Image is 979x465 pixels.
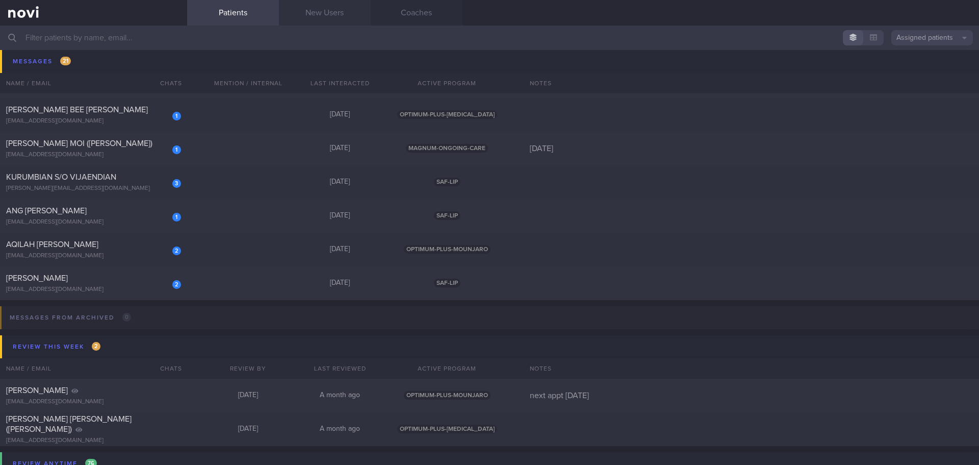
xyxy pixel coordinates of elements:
[397,425,497,433] span: OPTIMUM-PLUS-[MEDICAL_DATA]
[6,286,181,293] div: [EMAIL_ADDRESS][DOMAIN_NAME]
[294,425,386,434] div: A month ago
[404,391,491,400] span: OPTIMUM-PLUS-MOUNJARO
[172,247,181,255] div: 2
[6,72,65,80] span: LIM SIEW HOON
[6,84,181,91] div: [EMAIL_ADDRESS][DOMAIN_NAME]
[524,358,979,379] div: Notes
[524,76,979,86] div: [DATE]
[172,280,181,289] div: 2
[294,178,386,187] div: [DATE]
[294,391,386,400] div: A month ago
[406,144,488,153] span: MAGNUM-ONGOING-CARE
[6,218,181,226] div: [EMAIL_ADDRESS][DOMAIN_NAME]
[6,398,181,406] div: [EMAIL_ADDRESS][DOMAIN_NAME]
[172,78,181,87] div: 2
[891,30,973,45] button: Assigned patients
[172,112,181,120] div: 1
[386,358,508,379] div: Active Program
[397,110,497,119] span: OPTIMUM-PLUS-[MEDICAL_DATA]
[294,144,386,153] div: [DATE]
[172,179,181,188] div: 3
[397,77,497,85] span: OPTIMUM-PLUS-[MEDICAL_DATA]
[6,117,181,125] div: [EMAIL_ADDRESS][DOMAIN_NAME]
[7,311,134,325] div: Messages from Archived
[6,50,181,58] div: [EMAIL_ADDRESS][DOMAIN_NAME]
[146,358,187,379] div: Chats
[6,274,68,282] span: [PERSON_NAME]
[10,340,103,354] div: Review this week
[294,245,386,254] div: [DATE]
[122,313,131,322] span: 0
[6,207,87,215] span: ANG [PERSON_NAME]
[294,110,386,119] div: [DATE]
[524,390,979,401] div: next appt [DATE]
[6,415,132,433] span: [PERSON_NAME] [PERSON_NAME] ([PERSON_NAME])
[6,240,98,249] span: AQILAH [PERSON_NAME]
[6,252,181,260] div: [EMAIL_ADDRESS][DOMAIN_NAME]
[6,386,68,395] span: [PERSON_NAME]
[6,437,181,445] div: [EMAIL_ADDRESS][DOMAIN_NAME]
[434,279,460,287] span: SAF-LIP
[172,145,181,154] div: 1
[404,245,491,254] span: OPTIMUM-PLUS-MOUNJARO
[6,151,181,159] div: [EMAIL_ADDRESS][DOMAIN_NAME]
[202,425,294,434] div: [DATE]
[524,143,979,154] div: [DATE]
[202,358,294,379] div: Review By
[294,279,386,288] div: [DATE]
[434,178,460,186] span: SAF-LIP
[6,173,116,181] span: KURUMBIAN S/O VIJAENDIAN
[172,213,181,222] div: 1
[294,77,386,86] div: [DATE]
[92,342,100,351] span: 2
[6,139,152,148] span: [PERSON_NAME] MOI ([PERSON_NAME])
[6,106,148,114] span: [PERSON_NAME] BEE [PERSON_NAME]
[294,211,386,221] div: [DATE]
[6,185,181,192] div: [PERSON_NAME][EMAIL_ADDRESS][DOMAIN_NAME]
[294,358,386,379] div: Last Reviewed
[434,211,460,220] span: SAF-LIP
[202,391,294,400] div: [DATE]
